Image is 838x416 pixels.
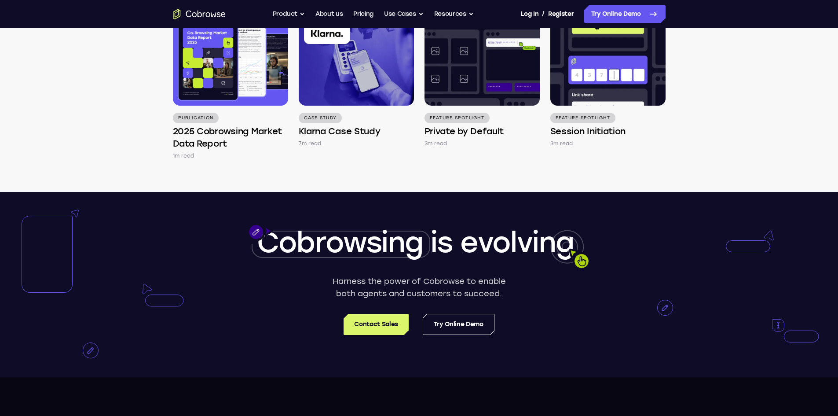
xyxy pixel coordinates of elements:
[550,139,573,148] p: 3m read
[173,18,288,160] a: Publication 2025 Cobrowsing Market Data Report 1m read
[173,113,219,123] p: Publication
[424,125,504,137] h4: Private by Default
[299,113,342,123] p: Case Study
[423,314,494,335] a: Try Online Demo
[424,139,447,148] p: 3m read
[315,5,343,23] a: About us
[424,18,540,148] a: Feature Spotlight Private by Default 3m read
[173,18,288,106] img: 2025 Cobrowsing Market Data Report
[173,125,288,150] h4: 2025 Cobrowsing Market Data Report
[550,18,666,148] a: Feature Spotlight Session Initiation 3m read
[424,113,490,123] p: Feature Spotlight
[299,18,414,106] img: Klarna Case Study
[521,5,538,23] a: Log In
[460,225,574,259] span: evolving
[542,9,545,19] span: /
[173,151,194,160] p: 1m read
[550,125,626,137] h4: Session Initiation
[550,113,615,123] p: Feature Spotlight
[273,5,305,23] button: Product
[434,5,474,23] button: Resources
[344,314,408,335] a: Contact Sales
[299,125,381,137] h4: Klarna Case Study
[424,18,540,106] img: Private by Default
[329,275,509,300] p: Harness the power of Cobrowse to enable both agents and customers to succeed.
[299,18,414,148] a: Case Study Klarna Case Study 7m read
[173,9,226,19] a: Go to the home page
[550,18,666,106] img: Session Initiation
[384,5,424,23] button: Use Cases
[548,5,574,23] a: Register
[584,5,666,23] a: Try Online Demo
[257,225,423,259] span: Cobrowsing
[299,139,322,148] p: 7m read
[353,5,373,23] a: Pricing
